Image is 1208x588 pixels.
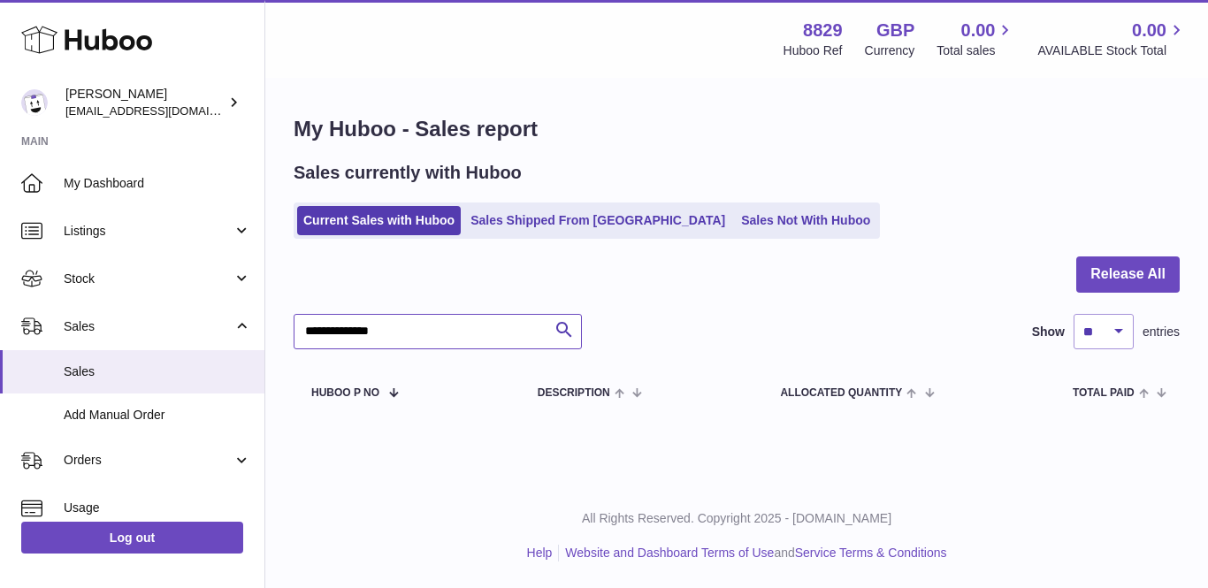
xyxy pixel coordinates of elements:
span: AVAILABLE Stock Total [1037,42,1187,59]
span: Sales [64,318,233,335]
a: Help [527,546,553,560]
div: Currency [865,42,915,59]
div: [PERSON_NAME] [65,86,225,119]
label: Show [1032,324,1065,340]
span: 0.00 [1132,19,1166,42]
span: Description [538,387,610,399]
strong: 8829 [803,19,843,42]
a: Log out [21,522,243,554]
a: Sales Shipped From [GEOGRAPHIC_DATA] [464,206,731,235]
a: 0.00 Total sales [937,19,1015,59]
a: Website and Dashboard Terms of Use [565,546,774,560]
a: 0.00 AVAILABLE Stock Total [1037,19,1187,59]
img: commandes@kpmatech.com [21,89,48,116]
span: Total sales [937,42,1015,59]
span: ALLOCATED Quantity [780,387,902,399]
span: My Dashboard [64,175,251,192]
span: Orders [64,452,233,469]
a: Service Terms & Conditions [795,546,947,560]
h2: Sales currently with Huboo [294,161,522,185]
h1: My Huboo - Sales report [294,115,1180,143]
span: Huboo P no [311,387,379,399]
strong: GBP [876,19,914,42]
button: Release All [1076,256,1180,293]
li: and [559,545,946,561]
span: [EMAIL_ADDRESS][DOMAIN_NAME] [65,103,260,118]
span: Usage [64,500,251,516]
p: All Rights Reserved. Copyright 2025 - [DOMAIN_NAME] [279,510,1194,527]
div: Huboo Ref [784,42,843,59]
span: Stock [64,271,233,287]
span: entries [1143,324,1180,340]
span: Add Manual Order [64,407,251,424]
span: 0.00 [961,19,996,42]
a: Current Sales with Huboo [297,206,461,235]
span: Listings [64,223,233,240]
a: Sales Not With Huboo [735,206,876,235]
span: Total paid [1073,387,1135,399]
span: Sales [64,363,251,380]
